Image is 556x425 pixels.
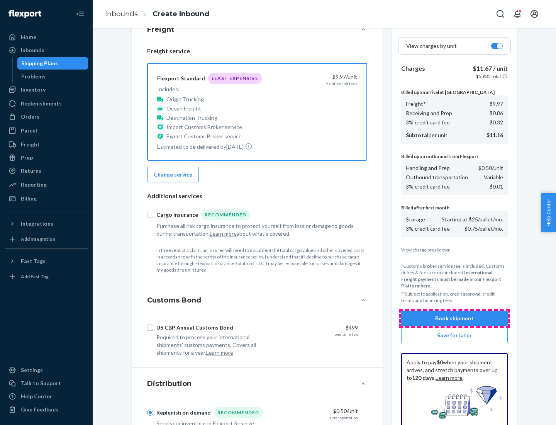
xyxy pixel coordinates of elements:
a: Reporting [5,178,88,191]
div: Settings [21,366,43,374]
button: Help Center [541,193,556,232]
p: $0.32 [490,119,503,126]
div: $0.50 /unit [278,407,358,415]
a: Shipping Plans [17,57,88,70]
b: International Freight payments must be made in our Flexport Platform . [401,270,501,289]
div: + transportation [329,415,358,420]
p: Billed after first month [401,204,508,211]
button: Integrations [5,218,88,230]
button: Open notifications [510,6,525,22]
p: Handling and Prep [406,164,450,172]
div: Add Integration [21,236,55,242]
div: Replenish on demand [156,409,211,416]
p: 3% credit card fee [406,225,450,233]
div: Shipping Plans [21,59,58,67]
a: Settings [5,364,88,376]
div: $9.97 /unit [277,73,357,81]
a: Orders [5,110,88,123]
div: Problems [21,73,46,80]
p: In the event of a claim, an insured will need to document the total cargo value and other covered... [156,247,367,274]
a: Learn more [436,374,463,381]
div: Parcel [21,127,37,134]
button: Book shipment [401,311,508,326]
button: Learn more [210,230,237,238]
p: Destination Trucking [166,114,217,122]
p: Ocean Freight [166,105,201,112]
p: View charge breakdown [401,246,508,253]
p: Estimated to be delivered by [DATE] . [157,143,262,151]
div: Help Center [21,393,52,400]
div: Reporting [21,181,47,189]
div: Required to process your international shipments' customs payments. Covers all shipments for a year. [156,333,271,357]
div: Prep [21,154,33,161]
a: Billing [5,192,88,205]
p: Freight* [406,100,426,108]
a: Help Center [5,390,88,403]
a: Prep [5,151,88,164]
div: Recommended [201,209,250,220]
input: Cargo InsuranceRecommended [147,212,153,218]
div: Flexport Standard [157,75,205,82]
div: Least Expensive [208,73,262,83]
p: $9.97 [490,100,503,108]
div: + duties and fees [326,81,357,86]
button: Learn more [206,349,233,357]
button: Open Search Box [493,6,508,22]
p: Storage [406,216,425,223]
a: Inbounds [5,44,88,56]
p: Billed upon outbound from Flexport [401,153,508,160]
p: **Subject to application, credit approval, credit terms and financing fees. [401,291,508,304]
p: $5,835 total [476,73,501,80]
button: Open account menu [527,6,542,22]
h4: Customs Bond [147,295,201,305]
div: Talk to Support [21,379,61,387]
div: Billing [21,195,37,202]
button: Save for later [401,328,508,343]
p: 3% credit card fee [406,183,450,190]
img: Flexport logo [8,10,41,18]
b: Charges [401,65,425,72]
p: Freight service [147,47,367,56]
button: Fast Tags [5,255,88,267]
p: View charges by unit [406,42,457,50]
p: Additional services [147,192,367,201]
p: Receiving and Prep [406,109,452,117]
div: one-time fee [335,331,358,337]
p: Variable [484,173,503,181]
div: Purchase all risk cargo insurance to protect yourself from loss or damage to goods during transpo... [156,222,358,238]
p: $0.01 [490,183,503,190]
p: $11.16 [486,131,503,139]
button: Change service [147,167,199,182]
div: Inbounds [21,46,44,54]
a: Inbounds [105,10,138,18]
div: Returns [21,167,41,175]
div: Cargo Insurance [156,211,198,219]
p: $0.86 [490,109,503,117]
div: Give Feedback [21,406,58,413]
div: Replenishments [21,100,62,107]
b: Subtotal [406,132,429,138]
a: here [420,283,431,289]
div: $499 [278,324,358,331]
p: Billed upon arrival at [GEOGRAPHIC_DATA] [401,89,508,95]
h4: Distribution [147,379,192,389]
p: Includes: [157,85,262,93]
a: Problems [17,70,88,83]
button: Close Navigation [73,6,88,22]
div: Integrations [21,220,53,228]
a: Create Inbound [153,10,209,18]
p: Import Customs Broker service [166,123,242,131]
p: $11.67 / unit [473,64,508,73]
a: Returns [5,165,88,177]
a: Add Fast Tag [5,270,88,283]
div: Orders [21,113,39,121]
div: Recommended [214,407,263,418]
a: Talk to Support [5,377,88,389]
div: Freight [21,141,40,148]
a: Home [5,31,88,43]
a: Freight [5,138,88,151]
input: US CBP Annual Customs Bond [147,325,153,331]
a: Add Integration [5,233,88,245]
b: 120 days [412,374,434,381]
a: Replenishments [5,97,88,110]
